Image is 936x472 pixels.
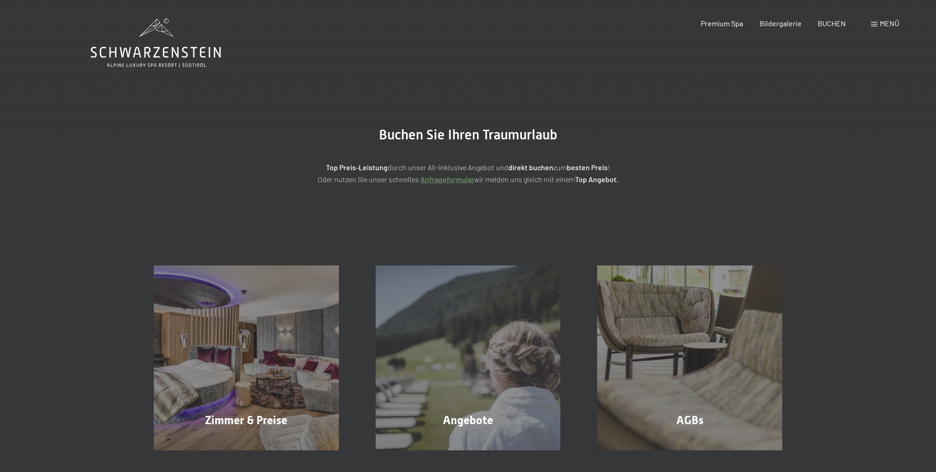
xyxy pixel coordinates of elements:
[567,163,608,172] strong: besten Preis
[135,265,357,450] a: Buchung Zimmer & Preise
[326,163,388,172] strong: Top Preis-Leistung
[701,19,743,28] a: Premium Spa
[818,19,846,28] a: BUCHEN
[379,127,558,143] span: Buchen Sie Ihren Traumurlaub
[357,265,579,450] a: Buchung Angebote
[676,414,703,427] span: AGBs
[760,19,802,28] a: Bildergalerie
[575,175,618,184] strong: Top Angebot.
[205,414,287,427] span: Zimmer & Preise
[880,19,899,28] span: Menü
[579,265,801,450] a: Buchung AGBs
[420,175,474,184] a: Anfrageformular
[508,163,553,172] strong: direkt buchen
[238,161,698,185] p: durch unser All-inklusive Angebot und zum ! Oder nutzen Sie unser schnelles wir melden uns gleich...
[443,414,493,427] span: Angebote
